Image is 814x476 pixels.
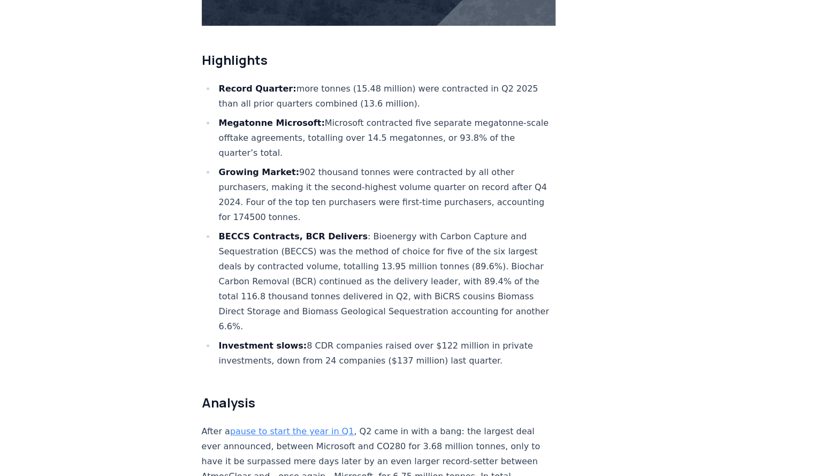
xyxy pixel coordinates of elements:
li: : Bioenergy with Carbon Capture and Sequestration (BECCS) was the method of choice for five of th... [216,229,556,334]
li: 8 CDR companies raised over $122 million in private investments, down from 24 companies ($137 mil... [216,338,556,368]
strong: Investment slows: [219,341,307,351]
strong: Growing Market: [219,167,299,177]
h2: Highlights [202,51,556,69]
li: 902 thousand tonnes were contracted by all other purchasers, making it the second-highest volume ... [216,165,556,225]
a: pause to start the year in Q1 [230,426,354,436]
li: Microsoft contracted five separate megatonne-scale offtake agreements, totalling over 14.5 megato... [216,116,556,161]
strong: Megatonne Microsoft: [219,118,325,128]
li: more tonnes (15.48 million) were contracted in Q2 2025 than all prior quarters combined (13.6 mil... [216,81,556,111]
strong: Record Quarter: [219,84,296,94]
h2: Analysis [202,394,556,411]
strong: BECCS Contracts, BCR Delivers [219,231,368,241]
